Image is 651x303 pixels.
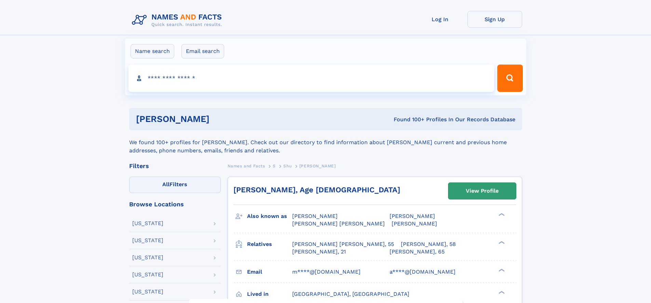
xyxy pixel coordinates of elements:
[136,115,302,123] h1: [PERSON_NAME]
[247,266,292,278] h3: Email
[129,177,221,193] label: Filters
[497,240,505,245] div: ❯
[497,212,505,217] div: ❯
[466,183,499,199] div: View Profile
[247,238,292,250] h3: Relatives
[292,240,394,248] a: [PERSON_NAME] [PERSON_NAME], 55
[228,162,265,170] a: Names and Facts
[132,289,163,294] div: [US_STATE]
[273,162,276,170] a: S
[292,248,346,256] a: [PERSON_NAME], 21
[132,238,163,243] div: [US_STATE]
[390,213,435,219] span: [PERSON_NAME]
[301,116,515,123] div: Found 100+ Profiles In Our Records Database
[392,220,437,227] span: [PERSON_NAME]
[132,255,163,260] div: [US_STATE]
[129,11,228,29] img: Logo Names and Facts
[467,11,522,28] a: Sign Up
[128,65,494,92] input: search input
[129,201,221,207] div: Browse Locations
[401,240,456,248] a: [PERSON_NAME], 58
[292,220,385,227] span: [PERSON_NAME] [PERSON_NAME]
[129,130,522,155] div: We found 100+ profiles for [PERSON_NAME]. Check out our directory to find information about [PERS...
[247,288,292,300] h3: Lived in
[247,210,292,222] h3: Also known as
[162,181,169,188] span: All
[181,44,224,58] label: Email search
[292,291,409,297] span: [GEOGRAPHIC_DATA], [GEOGRAPHIC_DATA]
[390,248,445,256] a: [PERSON_NAME], 65
[129,163,221,169] div: Filters
[131,44,174,58] label: Name search
[497,290,505,294] div: ❯
[132,272,163,277] div: [US_STATE]
[233,185,400,194] a: [PERSON_NAME], Age [DEMOGRAPHIC_DATA]
[497,268,505,272] div: ❯
[283,162,291,170] a: Shu
[413,11,467,28] a: Log In
[132,221,163,226] div: [US_STATE]
[299,164,336,168] span: [PERSON_NAME]
[273,164,276,168] span: S
[292,213,338,219] span: [PERSON_NAME]
[283,164,291,168] span: Shu
[448,183,516,199] a: View Profile
[497,65,523,92] button: Search Button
